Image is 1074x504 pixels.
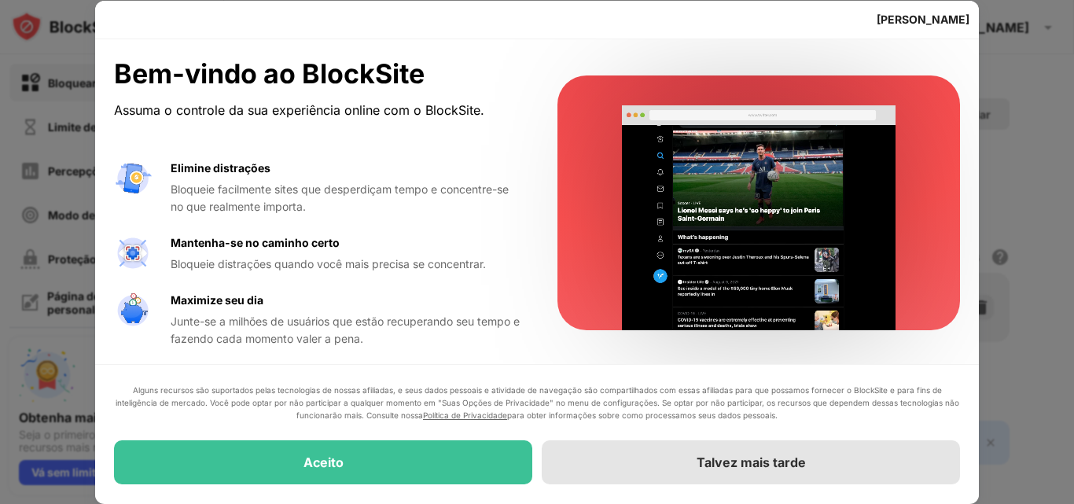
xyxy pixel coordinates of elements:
[171,182,509,213] font: Bloqueie facilmente sites que desperdiçam tempo e concentre-se no que realmente importa.
[303,455,344,471] font: Aceito
[171,161,270,175] font: Elimine distrações
[114,160,152,197] img: value-avoid-distractions.svg
[171,236,340,249] font: Mantenha-se no caminho certo
[114,234,152,272] img: value-focus.svg
[171,293,263,307] font: Maximize seu dia
[423,411,507,421] a: Política de Privacidade
[114,57,425,90] font: Bem-vindo ao BlockSite
[877,13,969,26] font: [PERSON_NAME]
[171,315,520,345] font: Junte-se a milhões de usuários que estão recuperando seu tempo e fazendo cada momento valer a pena.
[171,257,486,270] font: Bloqueie distrações quando você mais precisa se concentrar.
[116,386,959,421] font: Alguns recursos são suportados pelas tecnologias de nossas afiliadas, e seus dados pessoais e ati...
[697,455,806,471] font: Talvez mais tarde
[114,102,484,118] font: Assuma o controle da sua experiência online com o BlockSite.
[114,292,152,329] img: value-safe-time.svg
[507,411,778,421] font: para obter informações sobre como processamos seus dados pessoais.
